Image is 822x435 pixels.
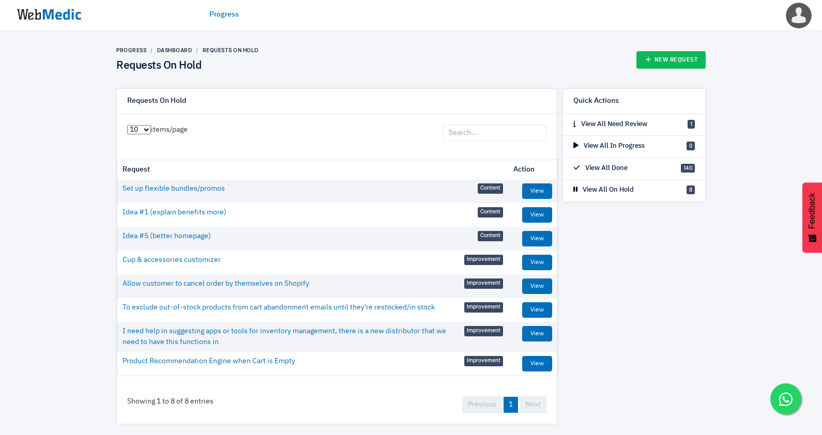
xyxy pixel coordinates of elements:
[116,46,258,54] nav: breadcrumb
[117,386,224,417] div: Showing 1 to 8 of 8 entries
[116,59,258,73] h4: Requests On Hold
[522,326,552,341] a: View
[117,160,508,179] th: Request
[522,207,552,223] a: View
[478,231,503,241] span: Content
[123,278,309,289] a: Allow customer to cancel order by themselves on Shopify
[123,302,435,313] a: To exclude out-of-stock products from cart abandonment emails until they're restocked/in stock
[443,125,546,142] input: Search...
[687,142,695,150] span: 0
[127,125,151,134] select: items/page
[522,255,552,270] a: View
[123,326,464,348] a: I need help in suggesting apps or tools for inventory management, there is a new distributor that...
[464,255,503,265] span: Improvement
[522,231,552,246] a: View
[127,97,186,106] h6: Requests On Hold
[462,396,502,413] a: Previous
[478,207,503,218] span: Content
[636,51,706,69] a: New Request
[802,182,822,253] button: Feedback - Show survey
[123,255,221,266] a: Cup & accessories customizer
[464,302,503,313] span: Improvement
[681,164,695,173] span: 140
[478,183,503,194] span: Content
[522,356,552,371] a: View
[573,97,619,106] h6: Quick Actions
[464,356,503,366] span: Improvement
[573,119,647,130] p: View All Need Review
[123,356,295,367] a: Product Recommendation Engine when Cart is Empty
[808,193,817,229] span: Feedback
[116,47,146,53] a: Progress
[464,278,503,289] span: Improvement
[522,183,552,199] a: View
[520,396,546,413] a: Next
[687,185,695,194] span: 8
[522,278,552,294] a: View
[123,207,226,218] a: Idea #1 (explain benefits more)
[123,183,225,194] a: Set up flexible bundles/promos
[127,125,188,135] label: items/page
[504,397,518,413] a: 1
[464,326,503,336] span: Improvement
[157,47,192,53] a: Dashboard
[573,163,628,174] p: View All Done
[508,160,557,179] th: Action
[573,141,645,151] p: View All In Progress
[203,47,258,53] a: Requests On Hold
[573,185,634,195] p: View All On Hold
[209,9,239,20] a: Progress
[688,120,695,129] span: 1
[522,302,552,318] a: View
[123,231,211,242] a: Idea #5 (better homepage)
